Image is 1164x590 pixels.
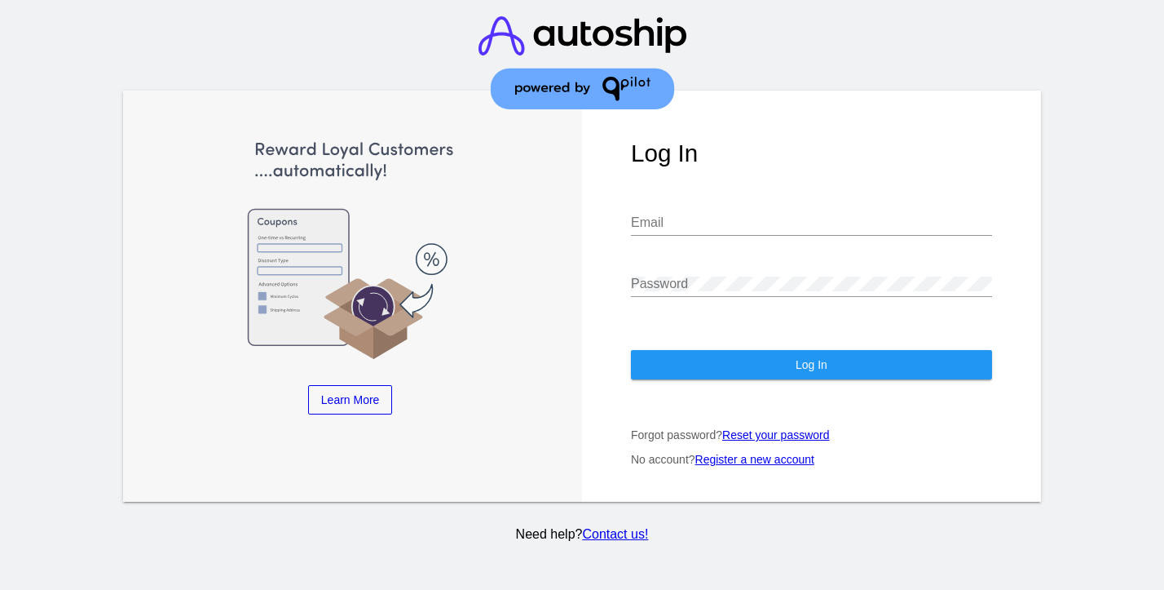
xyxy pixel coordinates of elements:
[631,350,992,379] button: Log In
[631,428,992,441] p: Forgot password?
[695,453,814,466] a: Register a new account
[308,385,393,415] a: Learn More
[631,215,992,230] input: Email
[796,358,827,371] span: Log In
[121,527,1044,542] p: Need help?
[528,140,884,361] img: Automate Campaigns with Zapier, QPilot and Klaviyo
[631,453,992,466] p: No account?
[722,428,830,441] a: Reset your password
[172,140,528,361] img: Apply Coupons Automatically to Scheduled Orders with QPilot
[582,527,648,541] a: Contact us!
[631,140,992,167] h1: Log In
[321,393,380,406] span: Learn More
